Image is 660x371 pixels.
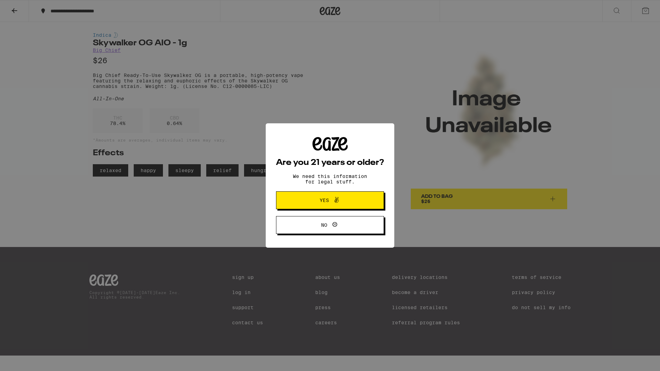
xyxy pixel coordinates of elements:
[320,198,329,203] span: Yes
[321,223,327,227] span: No
[276,216,384,234] button: No
[287,173,373,184] p: We need this information for legal stuff.
[276,191,384,209] button: Yes
[276,159,384,167] h2: Are you 21 years or older?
